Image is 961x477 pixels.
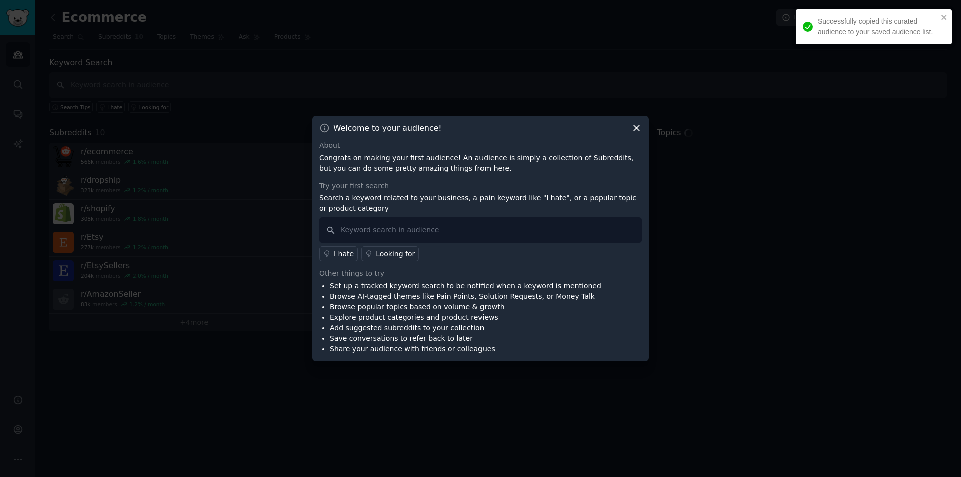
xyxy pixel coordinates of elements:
[330,312,601,323] li: Explore product categories and product reviews
[818,16,938,37] div: Successfully copied this curated audience to your saved audience list.
[333,123,442,133] h3: Welcome to your audience!
[330,291,601,302] li: Browse AI-tagged themes like Pain Points, Solution Requests, or Money Talk
[319,268,642,279] div: Other things to try
[330,302,601,312] li: Browse popular topics based on volume & growth
[319,193,642,214] p: Search a keyword related to your business, a pain keyword like "I hate", or a popular topic or pr...
[319,217,642,243] input: Keyword search in audience
[330,333,601,344] li: Save conversations to refer back to later
[319,140,642,151] div: About
[334,249,354,259] div: I hate
[330,281,601,291] li: Set up a tracked keyword search to be notified when a keyword is mentioned
[319,181,642,191] div: Try your first search
[330,323,601,333] li: Add suggested subreddits to your collection
[319,153,642,174] p: Congrats on making your first audience! An audience is simply a collection of Subreddits, but you...
[376,249,415,259] div: Looking for
[941,13,948,21] button: close
[361,246,419,261] a: Looking for
[330,344,601,354] li: Share your audience with friends or colleagues
[319,246,358,261] a: I hate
